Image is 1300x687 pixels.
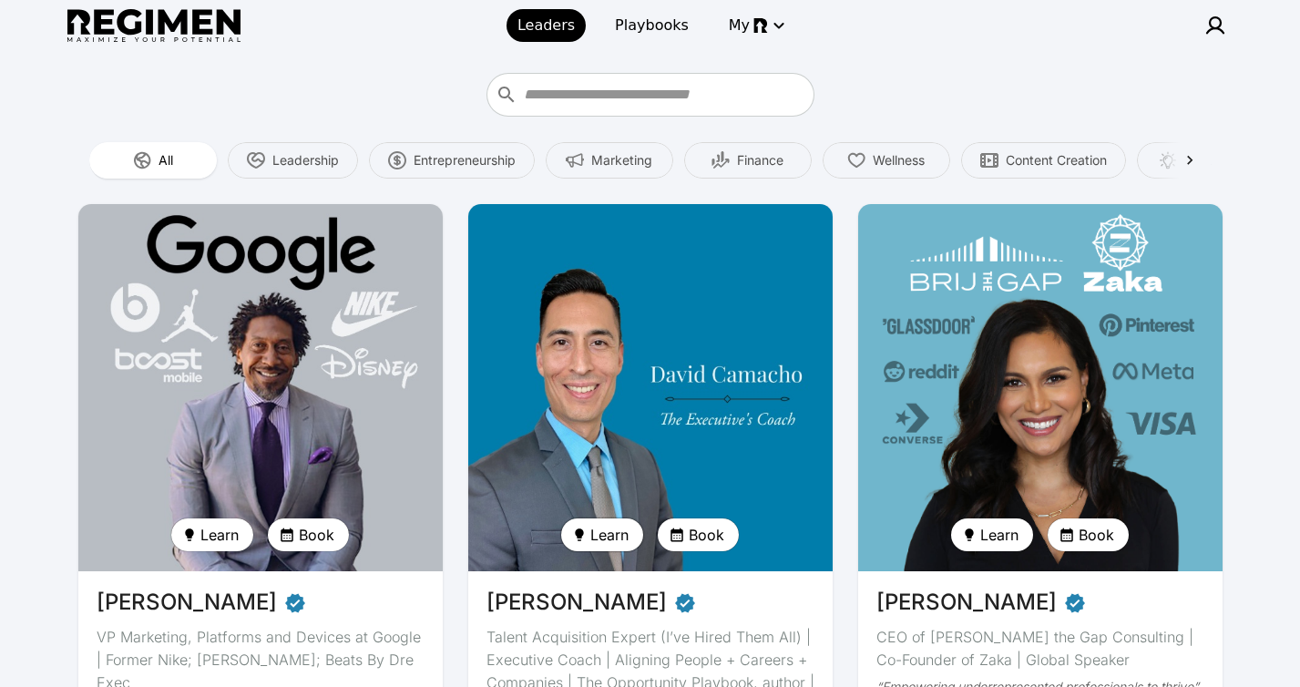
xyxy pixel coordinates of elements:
[268,518,349,551] button: Book
[200,524,239,546] span: Learn
[1048,518,1129,551] button: Book
[1204,15,1226,36] img: user icon
[604,9,700,42] a: Playbooks
[823,142,950,179] button: Wellness
[388,151,406,169] img: Entrepreneurship
[369,142,535,179] button: Entrepreneurship
[980,524,1019,546] span: Learn
[711,151,730,169] img: Finance
[159,151,173,169] span: All
[517,15,575,36] span: Leaders
[546,142,673,179] button: Marketing
[486,73,814,117] div: Who do you want to learn from?
[228,142,358,179] button: Leadership
[737,151,783,169] span: Finance
[689,524,724,546] span: Book
[873,151,925,169] span: Wellness
[561,518,643,551] button: Learn
[414,151,516,169] span: Entrepreneurship
[591,151,652,169] span: Marketing
[272,151,339,169] span: Leadership
[729,15,750,36] span: My
[951,518,1033,551] button: Learn
[684,142,812,179] button: Finance
[658,518,739,551] button: Book
[299,524,334,546] span: Book
[284,586,306,619] span: Verified partner - Daryl Butler
[171,518,253,551] button: Learn
[1064,586,1086,619] span: Verified partner - Devika Brij
[961,142,1126,179] button: Content Creation
[615,15,689,36] span: Playbooks
[133,151,151,169] img: All
[1079,524,1114,546] span: Book
[78,204,443,571] img: avatar of Daryl Butler
[980,151,998,169] img: Content Creation
[486,586,667,619] span: [PERSON_NAME]
[876,626,1204,672] div: CEO of [PERSON_NAME] the Gap Consulting | Co-Founder of Zaka | Global Speaker
[674,586,696,619] span: Verified partner - David Camacho
[468,204,833,571] img: avatar of David Camacho
[67,9,241,43] img: Regimen logo
[718,9,793,42] button: My
[566,151,584,169] img: Marketing
[507,9,586,42] a: Leaders
[876,586,1057,619] span: [PERSON_NAME]
[858,204,1223,571] img: avatar of Devika Brij
[1137,142,1264,179] button: Creativity
[97,586,277,619] span: [PERSON_NAME]
[590,524,629,546] span: Learn
[1006,151,1107,169] span: Content Creation
[247,151,265,169] img: Leadership
[89,142,217,179] button: All
[847,151,865,169] img: Wellness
